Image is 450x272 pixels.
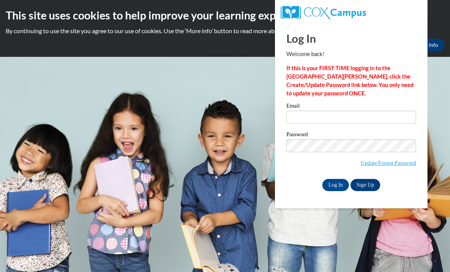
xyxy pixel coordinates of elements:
strong: If this is your FIRST TIME logging in to the [GEOGRAPHIC_DATA][PERSON_NAME], click the Create/Upd... [286,65,413,97]
input: Log In [322,179,349,191]
h1: Log In [286,31,416,46]
a: Sign Up [350,179,380,191]
a: Update/Forgot Password [361,160,416,166]
img: COX Campus [281,6,366,19]
p: Welcome back! [286,50,416,58]
p: By continuing to use the site you agree to our use of cookies. Use the ‘More info’ button to read... [6,27,444,35]
h2: This site uses cookies to help improve your learning experience. [6,8,444,23]
label: Email [286,103,416,111]
iframe: Button to launch messaging window [419,241,444,266]
label: Password [286,132,416,139]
